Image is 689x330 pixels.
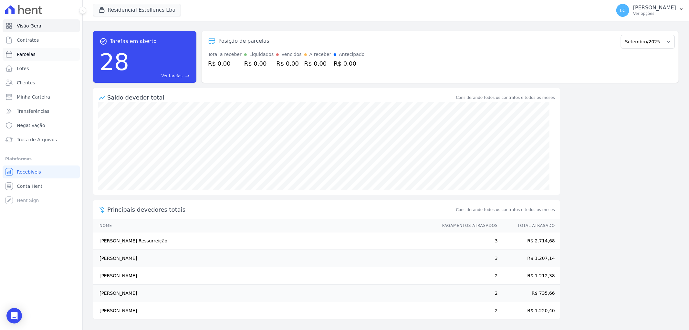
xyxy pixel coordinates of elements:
[436,285,498,302] td: 2
[498,285,560,302] td: R$ 735,66
[3,48,80,61] a: Parcelas
[3,180,80,193] a: Conta Hent
[93,250,436,267] td: [PERSON_NAME]
[107,205,455,214] span: Principais devedores totais
[17,23,43,29] span: Visão Geral
[93,267,436,285] td: [PERSON_NAME]
[633,11,676,16] p: Ver opções
[110,37,157,45] span: Tarefas em aberto
[17,65,29,72] span: Lotes
[498,302,560,320] td: R$ 1.220,40
[93,219,436,232] th: Nome
[436,219,498,232] th: Pagamentos Atrasados
[99,45,129,79] div: 28
[498,232,560,250] td: R$ 2.714,68
[436,267,498,285] td: 2
[93,285,436,302] td: [PERSON_NAME]
[611,1,689,19] button: LC [PERSON_NAME] Ver opções
[5,155,77,163] div: Plataformas
[17,94,50,100] span: Minha Carteira
[218,37,269,45] div: Posição de parcelas
[304,59,331,68] div: R$ 0,00
[17,169,41,175] span: Recebíveis
[498,267,560,285] td: R$ 1.212,38
[276,59,301,68] div: R$ 0,00
[162,73,183,79] span: Ver tarefas
[17,37,39,43] span: Contratos
[93,232,436,250] td: [PERSON_NAME] Ressurreição
[498,250,560,267] td: R$ 1.207,14
[17,108,49,114] span: Transferências
[93,302,436,320] td: [PERSON_NAME]
[249,51,274,58] div: Liquidados
[620,8,626,13] span: LC
[339,51,364,58] div: Antecipado
[17,51,36,58] span: Parcelas
[208,51,242,58] div: Total a receber
[498,219,560,232] th: Total Atrasado
[185,74,190,79] span: east
[633,5,676,11] p: [PERSON_NAME]
[208,59,242,68] div: R$ 0,00
[93,4,181,16] button: Residencial Estellencs Lba
[17,136,57,143] span: Troca de Arquivos
[436,232,498,250] td: 3
[3,105,80,118] a: Transferências
[3,76,80,89] a: Clientes
[309,51,331,58] div: A receber
[436,250,498,267] td: 3
[456,207,555,213] span: Considerando todos os contratos e todos os meses
[244,59,274,68] div: R$ 0,00
[132,73,190,79] a: Ver tarefas east
[3,62,80,75] a: Lotes
[3,34,80,47] a: Contratos
[3,133,80,146] a: Troca de Arquivos
[107,93,455,102] div: Saldo devedor total
[3,90,80,103] a: Minha Carteira
[281,51,301,58] div: Vencidos
[456,95,555,101] div: Considerando todos os contratos e todos os meses
[3,119,80,132] a: Negativação
[436,302,498,320] td: 2
[99,37,107,45] span: task_alt
[3,165,80,178] a: Recebíveis
[17,80,35,86] span: Clientes
[17,122,45,129] span: Negativação
[334,59,364,68] div: R$ 0,00
[3,19,80,32] a: Visão Geral
[6,308,22,324] div: Open Intercom Messenger
[17,183,42,189] span: Conta Hent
